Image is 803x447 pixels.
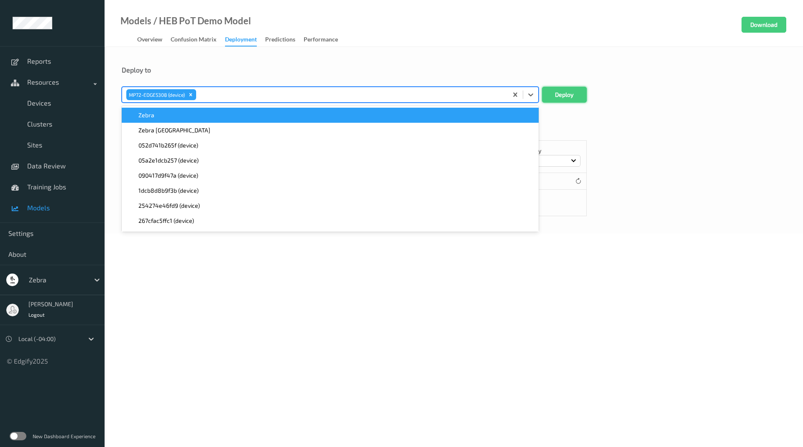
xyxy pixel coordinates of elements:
[265,34,304,46] a: Predictions
[522,147,581,155] p: Sort by
[138,141,198,150] span: 052d741b265f (device)
[137,34,171,46] a: Overview
[304,34,346,46] a: Performance
[138,126,210,134] span: Zebra [GEOGRAPHIC_DATA]
[171,34,225,46] a: Confusion matrix
[138,111,154,119] span: Zebra
[138,202,200,210] span: 254274e46fd9 (device)
[742,17,786,33] button: Download
[225,35,257,47] div: Deployment
[171,35,217,46] div: Confusion matrix
[151,17,251,25] div: / HEB PoT Demo Model
[225,34,265,47] a: Deployment
[138,171,198,180] span: 090417d9f47a (device)
[138,156,199,165] span: 05a2e1dcb257 (device)
[120,17,151,25] a: Models
[304,35,338,46] div: Performance
[137,35,162,46] div: Overview
[186,89,195,100] div: Remove MP72-EDGE5308 (device)
[542,87,587,103] button: Deploy
[122,66,786,74] div: Deploy to
[138,217,194,225] span: 267cfac5ffc1 (device)
[126,89,186,100] div: MP72-EDGE5308 (device)
[265,35,295,46] div: Predictions
[138,186,199,195] span: 1dcb8d8b9f3b (device)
